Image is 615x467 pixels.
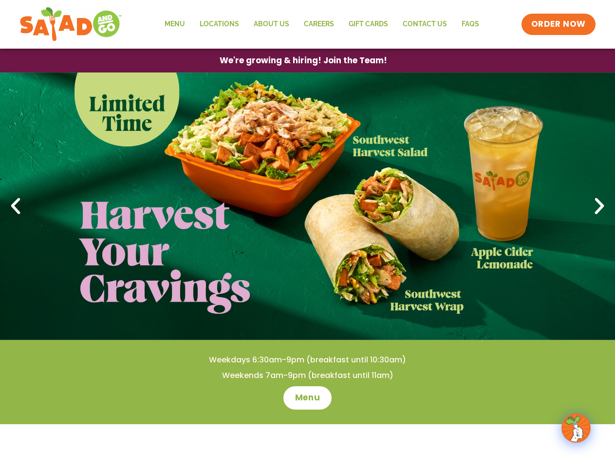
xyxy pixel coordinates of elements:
span: We're growing & hiring! Join the Team! [220,56,387,65]
a: ORDER NOW [522,14,596,35]
a: We're growing & hiring! Join the Team! [205,49,402,72]
h4: Weekends 7am-9pm (breakfast until 11am) [19,370,596,381]
a: Contact Us [395,13,454,36]
a: FAQs [454,13,486,36]
a: Locations [192,13,246,36]
span: Menu [295,392,320,404]
img: new-SAG-logo-768×292 [19,5,122,44]
a: GIFT CARDS [341,13,395,36]
nav: Menu [157,13,486,36]
span: ORDER NOW [531,18,586,30]
a: Careers [297,13,341,36]
a: Menu [157,13,192,36]
a: About Us [246,13,297,36]
a: Menu [283,386,332,410]
h4: Weekdays 6:30am-9pm (breakfast until 10:30am) [19,355,596,365]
